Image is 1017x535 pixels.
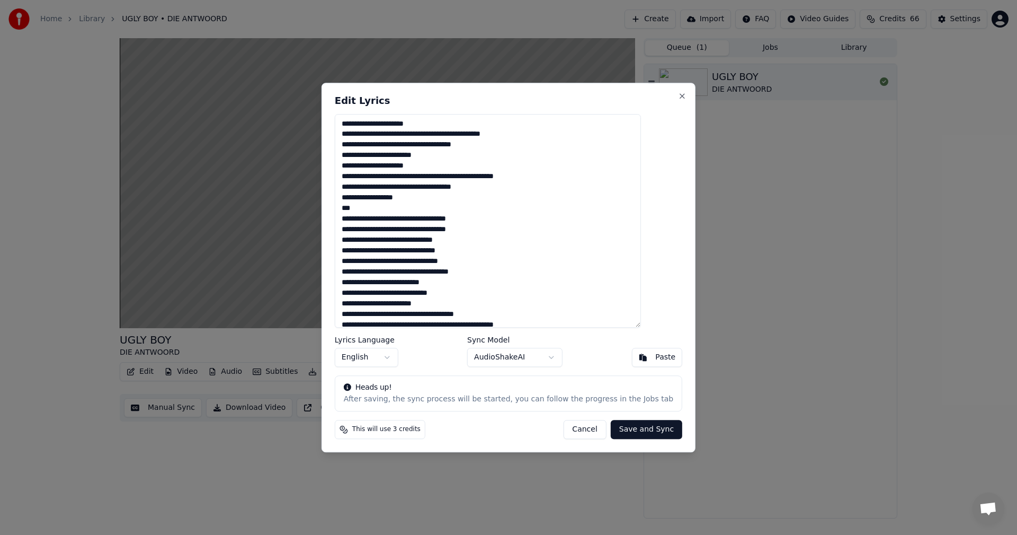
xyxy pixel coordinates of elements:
[631,348,682,367] button: Paste
[335,336,398,344] label: Lyrics Language
[344,394,673,405] div: After saving, the sync process will be started, you can follow the progress in the Jobs tab
[611,420,682,439] button: Save and Sync
[335,96,682,106] h2: Edit Lyrics
[563,420,606,439] button: Cancel
[467,336,563,344] label: Sync Model
[352,425,421,434] span: This will use 3 credits
[344,382,673,393] div: Heads up!
[655,352,675,363] div: Paste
